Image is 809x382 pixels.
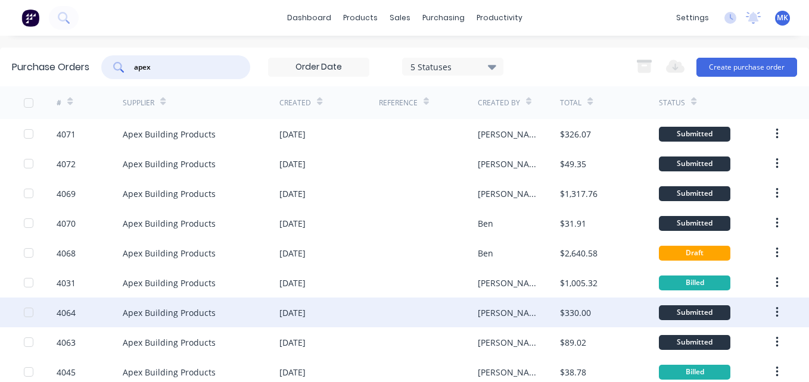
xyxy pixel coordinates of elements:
[57,306,76,319] div: 4064
[281,9,337,27] a: dashboard
[478,336,537,349] div: [PERSON_NAME]
[560,366,586,378] div: $38.78
[560,98,581,108] div: Total
[659,365,730,380] div: Billed
[478,98,520,108] div: Created By
[478,306,537,319] div: [PERSON_NAME]
[478,247,493,259] div: Ben
[560,217,586,230] div: $31.91
[269,58,369,76] input: Order Date
[21,9,39,27] img: Factory
[279,306,306,319] div: [DATE]
[123,98,154,108] div: Supplier
[123,158,216,170] div: Apex Building Products
[560,247,598,259] div: $2,640.58
[57,98,61,108] div: #
[123,247,216,259] div: Apex Building Products
[560,277,598,289] div: $1,005.32
[57,277,76,289] div: 4031
[279,247,306,259] div: [DATE]
[123,277,216,289] div: Apex Building Products
[659,98,685,108] div: Status
[279,128,306,140] div: [DATE]
[560,336,586,349] div: $89.02
[12,60,89,74] div: Purchase Orders
[279,336,306,349] div: [DATE]
[57,217,76,230] div: 4070
[560,158,586,170] div: $49.35
[659,156,730,171] div: Submitted
[279,187,306,200] div: [DATE]
[123,217,216,230] div: Apex Building Products
[659,335,730,350] div: Submitted
[57,128,76,140] div: 4071
[379,98,418,108] div: Reference
[123,336,216,349] div: Apex Building Products
[478,158,537,170] div: [PERSON_NAME]
[696,58,797,77] button: Create purchase order
[478,217,493,230] div: Ben
[410,60,496,73] div: 5 Statuses
[560,306,591,319] div: $330.00
[57,187,76,200] div: 4069
[670,9,715,27] div: settings
[123,366,216,378] div: Apex Building Products
[337,9,384,27] div: products
[659,216,730,231] div: Submitted
[384,9,416,27] div: sales
[279,366,306,378] div: [DATE]
[123,306,216,319] div: Apex Building Products
[123,187,216,200] div: Apex Building Products
[279,277,306,289] div: [DATE]
[659,127,730,142] div: Submitted
[57,336,76,349] div: 4063
[279,217,306,230] div: [DATE]
[57,366,76,378] div: 4045
[57,158,76,170] div: 4072
[659,186,730,201] div: Submitted
[279,98,311,108] div: Created
[57,247,76,259] div: 4068
[123,128,216,140] div: Apex Building Products
[471,9,528,27] div: productivity
[279,158,306,170] div: [DATE]
[659,305,730,320] div: Submitted
[560,128,591,140] div: $326.07
[478,128,537,140] div: [PERSON_NAME]
[659,246,730,261] div: Draft
[416,9,471,27] div: purchasing
[777,12,788,23] span: MK
[478,187,537,200] div: [PERSON_NAME]
[133,61,232,73] input: Search purchase orders...
[478,277,537,289] div: [PERSON_NAME]
[659,275,730,290] div: Billed
[560,187,598,200] div: $1,317.76
[478,366,537,378] div: [PERSON_NAME]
